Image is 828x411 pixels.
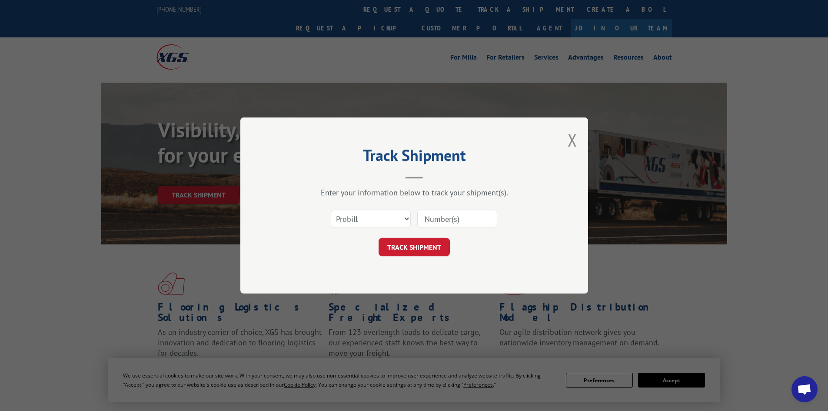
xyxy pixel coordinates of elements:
[417,210,497,228] input: Number(s)
[284,149,545,166] h2: Track Shipment
[379,238,450,256] button: TRACK SHIPMENT
[568,128,577,151] button: Close modal
[791,376,818,402] div: Open chat
[284,187,545,197] div: Enter your information below to track your shipment(s).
